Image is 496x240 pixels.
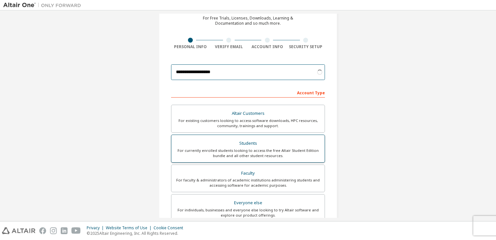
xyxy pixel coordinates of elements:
[210,44,248,49] div: Verify Email
[175,109,321,118] div: Altair Customers
[175,118,321,128] div: For existing customers looking to access software downloads, HPC resources, community, trainings ...
[3,2,84,8] img: Altair One
[171,87,325,98] div: Account Type
[287,44,325,49] div: Security Setup
[175,148,321,158] div: For currently enrolled students looking to access the free Altair Student Edition bundle and all ...
[171,44,210,49] div: Personal Info
[2,227,35,234] img: altair_logo.svg
[71,227,81,234] img: youtube.svg
[203,16,293,26] div: For Free Trials, Licenses, Downloads, Learning & Documentation and so much more.
[87,225,106,231] div: Privacy
[39,227,46,234] img: facebook.svg
[175,178,321,188] div: For faculty & administrators of academic institutions administering students and accessing softwa...
[87,231,187,236] p: © 2025 Altair Engineering, Inc. All Rights Reserved.
[175,198,321,207] div: Everyone else
[175,139,321,148] div: Students
[50,227,57,234] img: instagram.svg
[61,227,68,234] img: linkedin.svg
[106,225,154,231] div: Website Terms of Use
[248,44,287,49] div: Account Info
[154,225,187,231] div: Cookie Consent
[175,207,321,218] div: For individuals, businesses and everyone else looking to try Altair software and explore our prod...
[175,169,321,178] div: Faculty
